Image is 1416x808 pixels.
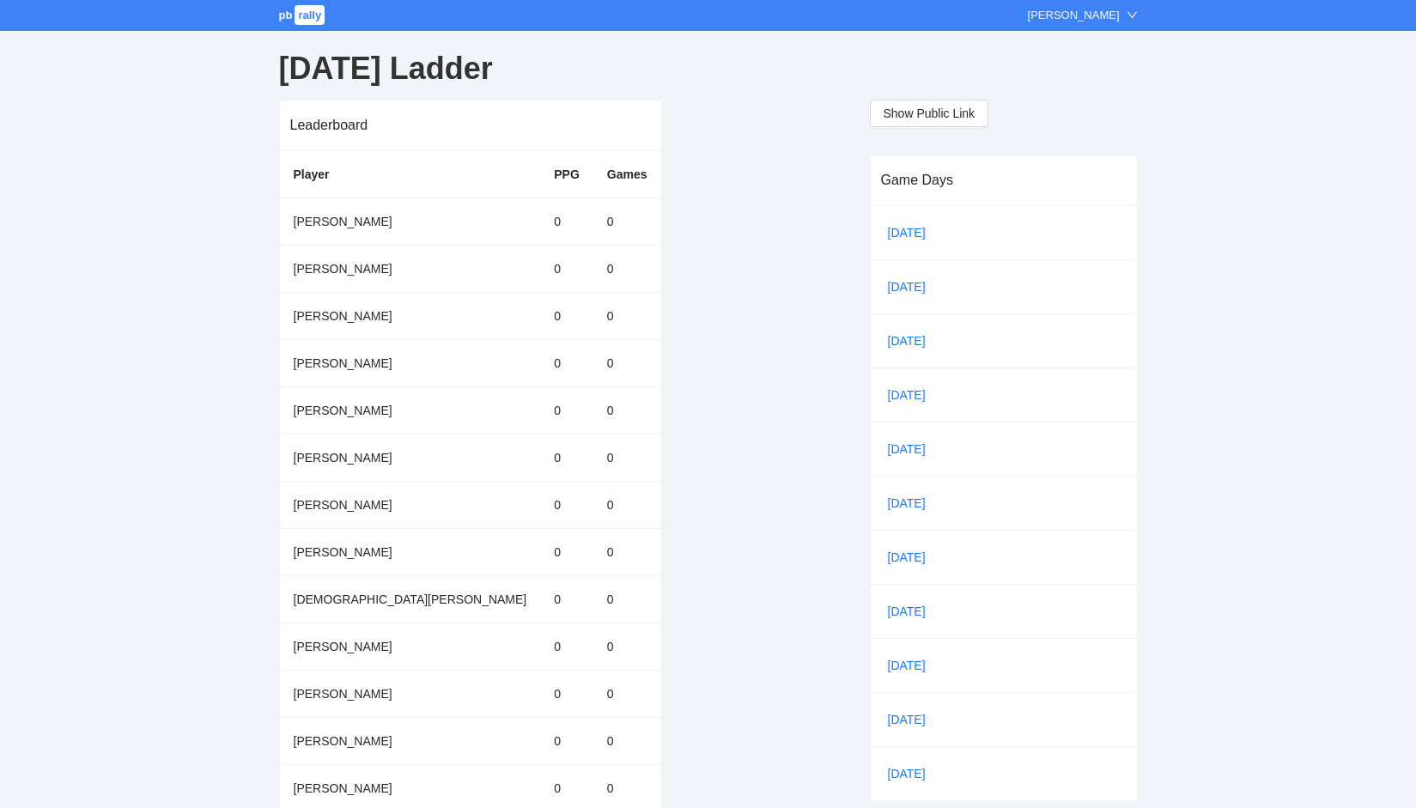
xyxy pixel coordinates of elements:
[884,653,943,678] a: [DATE]
[593,197,661,245] td: 0
[540,197,593,245] td: 0
[554,165,580,184] div: PPG
[607,165,647,184] div: Games
[540,575,593,623] td: 0
[884,104,975,123] span: Show Public Link
[280,528,541,575] td: [PERSON_NAME]
[884,707,943,732] a: [DATE]
[280,197,541,245] td: [PERSON_NAME]
[280,717,541,764] td: [PERSON_NAME]
[280,434,541,481] td: [PERSON_NAME]
[279,9,328,21] a: pbrally
[279,9,293,21] span: pb
[593,717,661,764] td: 0
[279,38,1138,100] div: [DATE] Ladder
[593,481,661,528] td: 0
[280,386,541,434] td: [PERSON_NAME]
[884,328,943,354] a: [DATE]
[593,292,661,339] td: 0
[884,544,943,570] a: [DATE]
[1028,7,1120,24] div: [PERSON_NAME]
[294,165,527,184] div: Player
[540,623,593,670] td: 0
[884,598,943,624] a: [DATE]
[881,155,1127,204] div: Game Days
[295,5,325,25] span: rally
[280,623,541,670] td: [PERSON_NAME]
[593,339,661,386] td: 0
[540,717,593,764] td: 0
[593,670,661,717] td: 0
[884,274,943,300] a: [DATE]
[540,670,593,717] td: 0
[540,386,593,434] td: 0
[280,575,541,623] td: [DEMOGRAPHIC_DATA][PERSON_NAME]
[280,292,541,339] td: [PERSON_NAME]
[870,100,989,127] button: Show Public Link
[1127,9,1138,21] span: down
[540,339,593,386] td: 0
[540,434,593,481] td: 0
[884,761,943,787] a: [DATE]
[280,339,541,386] td: [PERSON_NAME]
[540,292,593,339] td: 0
[593,528,661,575] td: 0
[884,220,943,246] a: [DATE]
[290,100,651,149] div: Leaderboard
[884,436,943,462] a: [DATE]
[280,670,541,717] td: [PERSON_NAME]
[540,481,593,528] td: 0
[593,575,661,623] td: 0
[593,623,661,670] td: 0
[884,382,943,408] a: [DATE]
[540,245,593,292] td: 0
[593,245,661,292] td: 0
[540,528,593,575] td: 0
[593,386,661,434] td: 0
[280,245,541,292] td: [PERSON_NAME]
[280,481,541,528] td: [PERSON_NAME]
[593,434,661,481] td: 0
[884,490,943,516] a: [DATE]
